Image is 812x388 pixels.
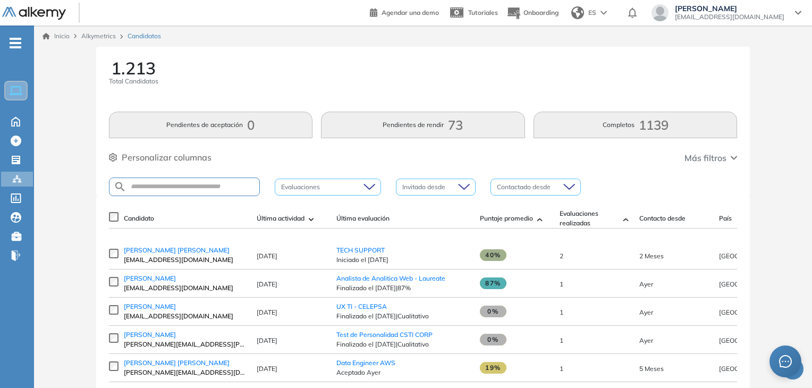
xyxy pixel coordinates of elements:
[336,302,387,310] a: UX TI - CELEPSA
[571,6,584,19] img: world
[124,246,246,255] a: [PERSON_NAME] [PERSON_NAME]
[124,246,230,254] span: [PERSON_NAME] [PERSON_NAME]
[675,4,784,13] span: [PERSON_NAME]
[124,274,246,283] a: [PERSON_NAME]
[336,246,385,254] a: TECH SUPPORT
[779,355,792,368] span: message
[506,2,559,24] button: Onboarding
[122,151,212,164] span: Personalizar columnas
[124,311,246,321] span: [EMAIL_ADDRESS][DOMAIN_NAME]
[124,274,176,282] span: [PERSON_NAME]
[124,283,246,293] span: [EMAIL_ADDRESS][DOMAIN_NAME]
[124,302,176,310] span: [PERSON_NAME]
[109,151,212,164] button: Personalizar columnas
[623,218,629,221] img: [missing "en.ARROW_ALT" translation]
[309,218,314,221] img: [missing "en.ARROW_ALT" translation]
[639,252,664,260] span: 25-jun-2025
[560,336,563,344] span: 1
[719,214,732,223] span: País
[124,358,246,368] a: [PERSON_NAME] [PERSON_NAME]
[523,9,559,16] span: Onboarding
[675,13,784,21] span: [EMAIL_ADDRESS][DOMAIN_NAME]
[124,330,246,340] a: [PERSON_NAME]
[560,365,563,373] span: 1
[639,365,664,373] span: 08-abr-2025
[336,359,395,367] a: Data Engineer AWS
[639,336,653,344] span: 22-sep-2025
[480,362,506,374] span: 19%
[480,214,533,223] span: Puntaje promedio
[639,280,653,288] span: 22-sep-2025
[719,308,785,316] span: [GEOGRAPHIC_DATA]
[124,302,246,311] a: [PERSON_NAME]
[128,31,161,41] span: Candidatos
[336,368,469,377] span: Aceptado Ayer
[639,308,653,316] span: 22-sep-2025
[684,151,737,164] button: Más filtros
[336,311,469,321] span: Finalizado el [DATE] | Cualitativo
[534,112,738,138] button: Completos1139
[43,31,70,41] a: Inicio
[639,214,686,223] span: Contacto desde
[257,365,277,373] span: [DATE]
[719,365,785,373] span: [GEOGRAPHIC_DATA]
[336,255,469,265] span: Iniciado el [DATE]
[719,336,785,344] span: [GEOGRAPHIC_DATA]
[370,5,439,18] a: Agendar una demo
[537,218,543,221] img: [missing "en.ARROW_ALT" translation]
[560,252,563,260] span: 2
[336,340,469,349] span: Finalizado el [DATE] | Cualitativo
[336,331,433,339] a: Test de Personalidad CSTI CORP
[124,359,230,367] span: [PERSON_NAME] [PERSON_NAME]
[257,336,277,344] span: [DATE]
[321,112,525,138] button: Pendientes de rendir73
[124,368,246,377] span: [PERSON_NAME][EMAIL_ADDRESS][DOMAIN_NAME]
[600,11,607,15] img: arrow
[336,274,445,282] a: Analista de Analitica Web - Laureate
[124,255,246,265] span: [EMAIL_ADDRESS][DOMAIN_NAME]
[560,280,563,288] span: 1
[468,9,498,16] span: Tutoriales
[480,277,506,289] span: 87%
[336,283,469,293] span: Finalizado el [DATE] | 87%
[480,334,506,345] span: 0%
[336,214,390,223] span: Última evaluación
[111,60,156,77] span: 1.213
[480,249,506,261] span: 40%
[124,331,176,339] span: [PERSON_NAME]
[684,151,726,164] span: Más filtros
[560,209,619,228] span: Evaluaciones realizadas
[257,252,277,260] span: [DATE]
[560,308,563,316] span: 1
[109,77,158,86] span: Total Candidatos
[257,308,277,316] span: [DATE]
[257,214,304,223] span: Última actividad
[719,280,785,288] span: [GEOGRAPHIC_DATA]
[114,180,126,193] img: SEARCH_ALT
[719,252,785,260] span: [GEOGRAPHIC_DATA]
[10,42,21,44] i: -
[480,306,506,317] span: 0%
[124,340,246,349] span: [PERSON_NAME][EMAIL_ADDRESS][PERSON_NAME][PERSON_NAME][DOMAIN_NAME]
[588,8,596,18] span: ES
[2,7,66,20] img: Logo
[81,32,116,40] span: Alkymetrics
[257,280,277,288] span: [DATE]
[124,214,154,223] span: Candidato
[109,112,313,138] button: Pendientes de aceptación0
[382,9,439,16] span: Agendar una demo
